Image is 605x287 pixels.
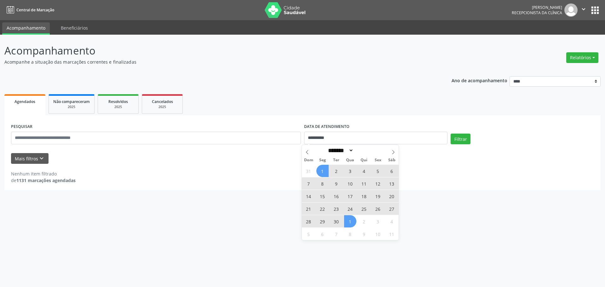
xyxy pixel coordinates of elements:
[302,228,315,240] span: Outubro 5, 2025
[344,215,356,227] span: Outubro 1, 2025
[316,215,329,227] span: Setembro 29, 2025
[372,165,384,177] span: Setembro 5, 2025
[372,215,384,227] span: Outubro 3, 2025
[16,7,54,13] span: Central de Marcação
[316,190,329,202] span: Setembro 15, 2025
[386,203,398,215] span: Setembro 27, 2025
[302,215,315,227] span: Setembro 28, 2025
[512,5,562,10] div: [PERSON_NAME]
[564,3,578,17] img: img
[11,177,76,184] div: de
[358,203,370,215] span: Setembro 25, 2025
[344,177,356,190] span: Setembro 10, 2025
[302,158,316,162] span: Dom
[372,177,384,190] span: Setembro 12, 2025
[147,105,178,109] div: 2025
[386,190,398,202] span: Setembro 20, 2025
[38,155,45,162] i: keyboard_arrow_down
[302,203,315,215] span: Setembro 21, 2025
[344,165,356,177] span: Setembro 3, 2025
[304,122,349,132] label: DATA DE ATENDIMENTO
[53,99,90,104] span: Não compareceram
[326,147,354,154] select: Month
[2,22,50,35] a: Acompanhamento
[316,228,329,240] span: Outubro 6, 2025
[386,215,398,227] span: Outubro 4, 2025
[386,228,398,240] span: Outubro 11, 2025
[330,215,343,227] span: Setembro 30, 2025
[56,22,92,33] a: Beneficiários
[329,158,343,162] span: Ter
[372,190,384,202] span: Setembro 19, 2025
[452,76,507,84] p: Ano de acompanhamento
[152,99,173,104] span: Cancelados
[108,99,128,104] span: Resolvidos
[580,6,587,13] i: 
[386,165,398,177] span: Setembro 6, 2025
[590,5,601,16] button: apps
[358,228,370,240] span: Outubro 9, 2025
[358,190,370,202] span: Setembro 18, 2025
[330,177,343,190] span: Setembro 9, 2025
[566,52,598,63] button: Relatórios
[302,165,315,177] span: Agosto 31, 2025
[358,165,370,177] span: Setembro 4, 2025
[578,3,590,17] button: 
[372,203,384,215] span: Setembro 26, 2025
[11,170,76,177] div: Nenhum item filtrado
[344,190,356,202] span: Setembro 17, 2025
[386,177,398,190] span: Setembro 13, 2025
[4,59,422,65] p: Acompanhe a situação das marcações correntes e finalizadas
[358,177,370,190] span: Setembro 11, 2025
[372,228,384,240] span: Outubro 10, 2025
[354,147,374,154] input: Year
[316,203,329,215] span: Setembro 22, 2025
[330,190,343,202] span: Setembro 16, 2025
[385,158,399,162] span: Sáb
[330,165,343,177] span: Setembro 2, 2025
[357,158,371,162] span: Qui
[451,134,470,144] button: Filtrar
[358,215,370,227] span: Outubro 2, 2025
[302,190,315,202] span: Setembro 14, 2025
[4,5,54,15] a: Central de Marcação
[11,153,49,164] button: Mais filtroskeyboard_arrow_down
[16,177,76,183] strong: 1131 marcações agendadas
[330,228,343,240] span: Outubro 7, 2025
[512,10,562,15] span: Recepcionista da clínica
[302,177,315,190] span: Setembro 7, 2025
[102,105,134,109] div: 2025
[53,105,90,109] div: 2025
[316,165,329,177] span: Setembro 1, 2025
[315,158,329,162] span: Seg
[11,122,32,132] label: PESQUISAR
[344,203,356,215] span: Setembro 24, 2025
[4,43,422,59] p: Acompanhamento
[343,158,357,162] span: Qua
[316,177,329,190] span: Setembro 8, 2025
[14,99,35,104] span: Agendados
[371,158,385,162] span: Sex
[344,228,356,240] span: Outubro 8, 2025
[330,203,343,215] span: Setembro 23, 2025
